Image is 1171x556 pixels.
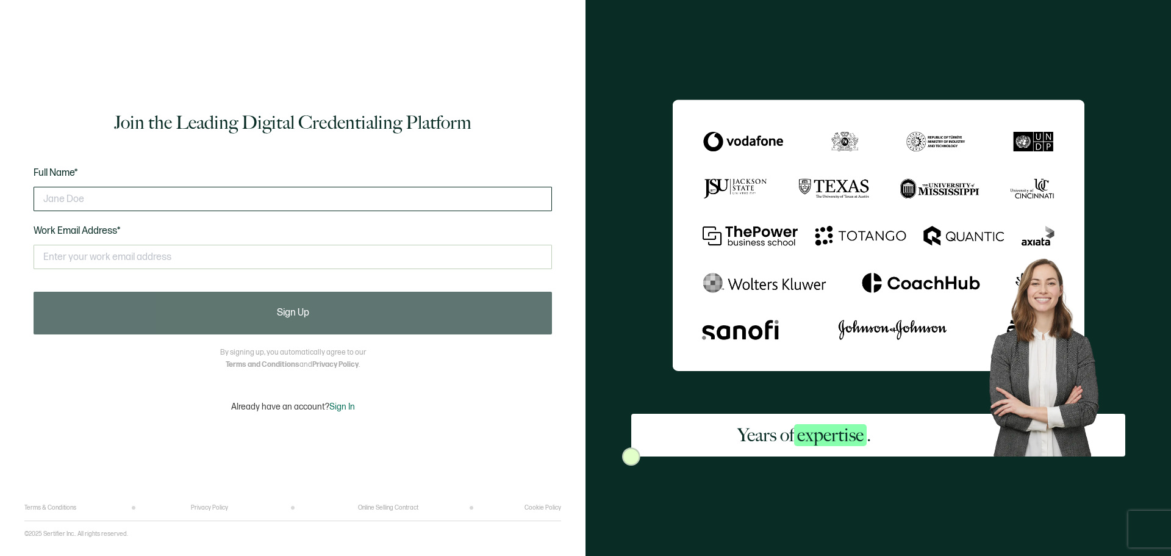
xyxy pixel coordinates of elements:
[277,308,309,318] span: Sign Up
[358,504,418,511] a: Online Selling Contract
[34,225,121,237] span: Work Email Address*
[673,99,1084,371] img: Sertifier Signup - Years of <span class="strong-h">expertise</span>.
[231,402,355,412] p: Already have an account?
[24,530,128,538] p: ©2025 Sertifier Inc.. All rights reserved.
[794,424,867,446] span: expertise
[312,360,359,369] a: Privacy Policy
[977,248,1125,457] img: Sertifier Signup - Years of <span class="strong-h">expertise</span>. Hero
[34,245,552,269] input: Enter your work email address
[737,423,871,447] h2: Years of .
[226,360,299,369] a: Terms and Conditions
[34,187,552,211] input: Jane Doe
[622,447,640,466] img: Sertifier Signup
[329,402,355,412] span: Sign In
[24,504,76,511] a: Terms & Conditions
[34,292,552,334] button: Sign Up
[191,504,228,511] a: Privacy Policy
[525,504,561,511] a: Cookie Policy
[34,167,78,179] span: Full Name*
[114,110,471,135] h1: Join the Leading Digital Credentialing Platform
[220,347,366,371] p: By signing up, you automatically agree to our and .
